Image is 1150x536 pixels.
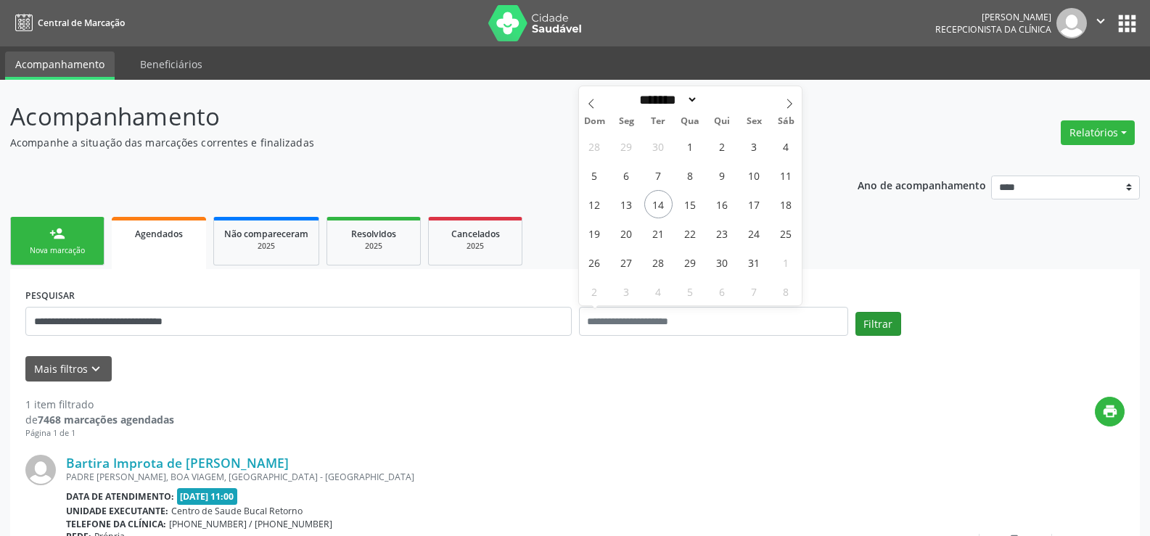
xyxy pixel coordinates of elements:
span: Outubro 16, 2025 [708,190,736,218]
span: Cancelados [451,228,500,240]
p: Ano de acompanhamento [858,176,986,194]
button: apps [1114,11,1140,36]
span: Resolvidos [351,228,396,240]
span: Novembro 2, 2025 [580,277,609,305]
span: Qua [674,117,706,126]
div: Página 1 de 1 [25,427,174,440]
a: Bartira Improta de [PERSON_NAME] [66,455,289,471]
span: [PHONE_NUMBER] / [PHONE_NUMBER] [169,518,332,530]
span: Outubro 31, 2025 [740,248,768,276]
span: Outubro 14, 2025 [644,190,673,218]
span: Outubro 12, 2025 [580,190,609,218]
span: Outubro 22, 2025 [676,219,705,247]
span: Central de Marcação [38,17,125,29]
span: Setembro 28, 2025 [580,132,609,160]
span: Sáb [770,117,802,126]
span: Novembro 6, 2025 [708,277,736,305]
span: Novembro 7, 2025 [740,277,768,305]
a: Beneficiários [130,51,213,77]
a: Acompanhamento [5,51,115,80]
span: Outubro 6, 2025 [612,161,641,189]
div: 1 item filtrado [25,397,174,412]
a: Central de Marcação [10,11,125,35]
b: Telefone da clínica: [66,518,166,530]
span: Outubro 18, 2025 [772,190,800,218]
span: Outubro 19, 2025 [580,219,609,247]
select: Month [635,92,699,107]
i: keyboard_arrow_down [88,361,104,377]
span: Novembro 5, 2025 [676,277,705,305]
button: Filtrar [855,312,901,337]
span: Outubro 15, 2025 [676,190,705,218]
span: Outubro 30, 2025 [708,248,736,276]
span: Outubro 2, 2025 [708,132,736,160]
span: Agendados [135,228,183,240]
i: print [1102,403,1118,419]
span: Recepcionista da clínica [935,23,1051,36]
img: img [1056,8,1087,38]
input: Year [698,92,746,107]
span: Seg [610,117,642,126]
span: Setembro 29, 2025 [612,132,641,160]
div: de [25,412,174,427]
button: Mais filtroskeyboard_arrow_down [25,356,112,382]
div: 2025 [224,241,308,252]
span: Outubro 23, 2025 [708,219,736,247]
img: img [25,455,56,485]
div: PADRE [PERSON_NAME], BOA VIAGEM, [GEOGRAPHIC_DATA] - [GEOGRAPHIC_DATA] [66,471,907,483]
span: Sex [738,117,770,126]
span: Outubro 7, 2025 [644,161,673,189]
span: Outubro 24, 2025 [740,219,768,247]
span: Novembro 1, 2025 [772,248,800,276]
span: Setembro 30, 2025 [644,132,673,160]
button: Relatórios [1061,120,1135,145]
i:  [1093,13,1109,29]
div: 2025 [337,241,410,252]
b: Data de atendimento: [66,490,174,503]
p: Acompanhe a situação das marcações correntes e finalizadas [10,135,801,150]
strong: 7468 marcações agendadas [38,413,174,426]
span: Qui [706,117,738,126]
div: person_add [49,226,65,242]
div: [PERSON_NAME] [935,11,1051,23]
span: Outubro 10, 2025 [740,161,768,189]
span: Outubro 29, 2025 [676,248,705,276]
div: Nova marcação [21,245,94,256]
span: Outubro 17, 2025 [740,190,768,218]
span: Outubro 21, 2025 [644,219,673,247]
span: Dom [579,117,611,126]
span: Outubro 27, 2025 [612,248,641,276]
span: Ter [642,117,674,126]
span: Outubro 25, 2025 [772,219,800,247]
span: Outubro 28, 2025 [644,248,673,276]
span: Centro de Saude Bucal Retorno [171,505,303,517]
div: 2025 [439,241,512,252]
button:  [1087,8,1114,38]
span: Novembro 4, 2025 [644,277,673,305]
label: PESQUISAR [25,284,75,307]
button: print [1095,397,1125,426]
span: Novembro 8, 2025 [772,277,800,305]
span: Outubro 26, 2025 [580,248,609,276]
span: Novembro 3, 2025 [612,277,641,305]
span: Não compareceram [224,228,308,240]
span: Outubro 20, 2025 [612,219,641,247]
span: Outubro 13, 2025 [612,190,641,218]
span: Outubro 1, 2025 [676,132,705,160]
span: [DATE] 11:00 [177,488,238,505]
b: Unidade executante: [66,505,168,517]
span: Outubro 5, 2025 [580,161,609,189]
p: Acompanhamento [10,99,801,135]
span: Outubro 3, 2025 [740,132,768,160]
span: Outubro 8, 2025 [676,161,705,189]
span: Outubro 11, 2025 [772,161,800,189]
span: Outubro 4, 2025 [772,132,800,160]
span: Outubro 9, 2025 [708,161,736,189]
